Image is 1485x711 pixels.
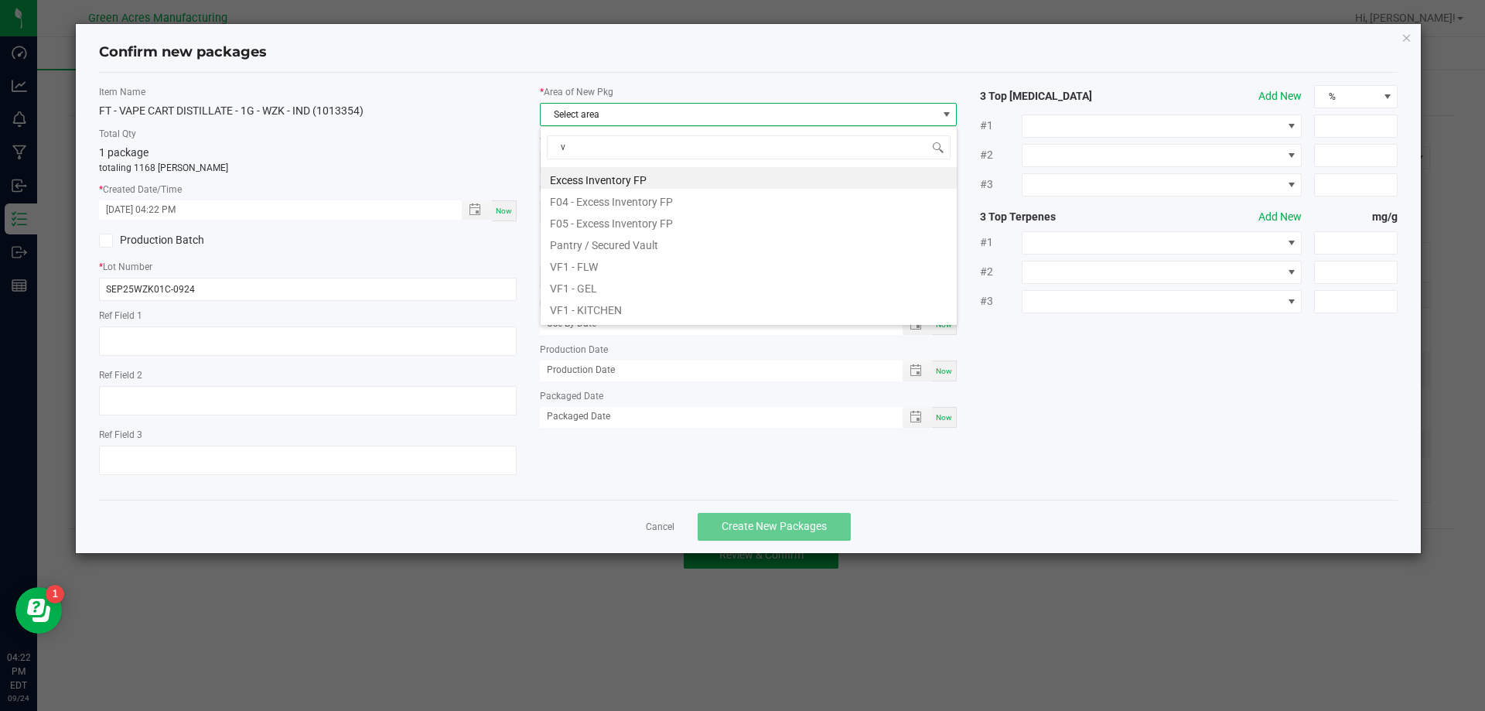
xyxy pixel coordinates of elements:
button: Add New [1258,209,1302,225]
span: Now [936,367,952,375]
iframe: Resource center [15,587,62,634]
span: 1 package [99,146,148,159]
span: Now [936,320,952,329]
a: Cancel [646,521,674,534]
button: Add New [1258,88,1302,104]
span: #2 [980,264,1022,280]
span: #2 [980,147,1022,163]
label: Area of New Pkg [540,85,958,99]
span: #1 [980,118,1022,134]
label: Ref Field 1 [99,309,517,323]
label: Production Date [540,343,958,357]
strong: mg/g [1314,209,1398,225]
span: % [1315,86,1377,108]
label: Ref Field 2 [99,368,517,382]
label: Item Name [99,85,517,99]
input: Production Date [540,361,886,380]
span: Toggle popup [462,200,492,220]
div: FT - VAPE CART DISTILLATE - 1G - WZK - IND (1013354) [99,103,517,119]
h4: Confirm new packages [99,43,1398,63]
input: Created Datetime [99,200,445,220]
span: Now [496,207,512,215]
span: Toggle popup [903,407,933,428]
span: #3 [980,176,1022,193]
label: Packaged Date [540,389,958,403]
label: Ref Field 3 [99,428,517,442]
span: #3 [980,293,1022,309]
label: Total Qty [99,127,517,141]
span: #1 [980,234,1022,251]
span: Create New Packages [722,520,827,532]
input: Packaged Date [540,407,886,426]
iframe: Resource center unread badge [46,585,64,603]
p: totaling 1168 [PERSON_NAME] [99,161,517,175]
label: Created Date/Time [99,183,517,197]
span: Now [936,413,952,422]
strong: 3 Top [MEDICAL_DATA] [980,88,1147,104]
strong: 3 Top Terpenes [980,209,1147,225]
button: Create New Packages [698,513,851,541]
label: Lot Number [99,260,517,274]
span: Toggle popup [903,361,933,381]
span: Select area [541,104,937,125]
label: Production Batch [99,232,296,248]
